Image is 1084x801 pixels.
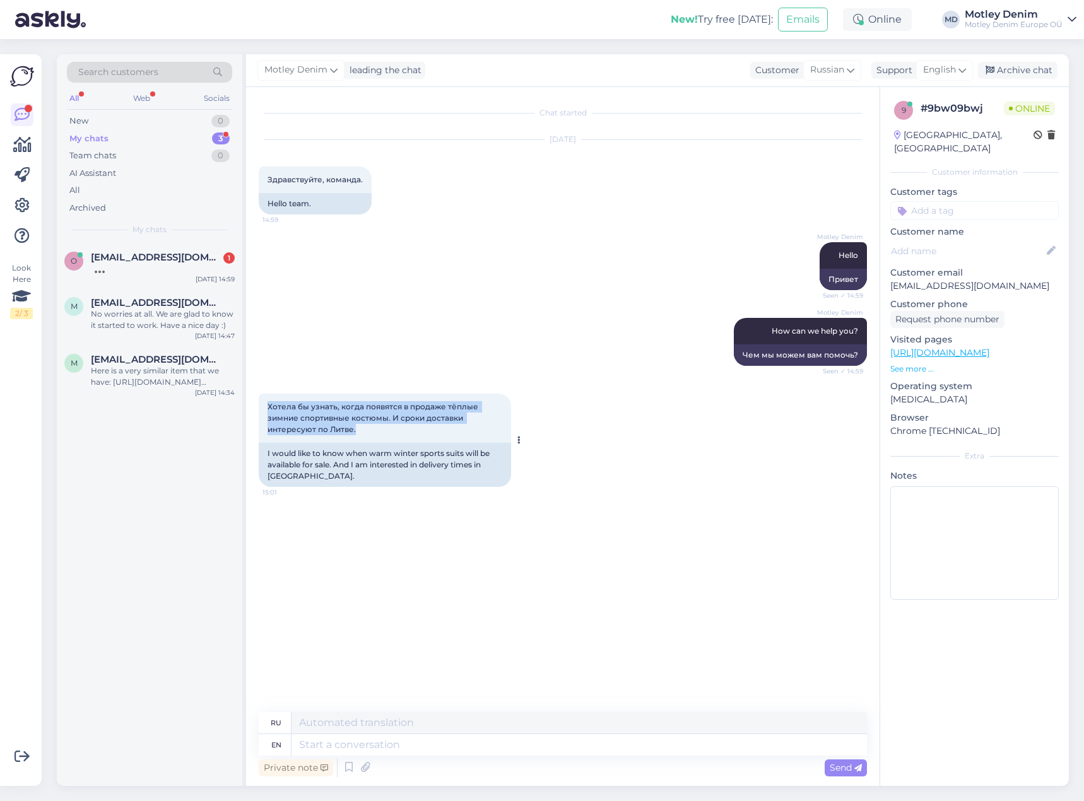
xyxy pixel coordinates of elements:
[816,366,863,376] span: Seen ✓ 14:59
[921,101,1004,116] div: # 9bw09bwj
[212,132,230,145] div: 3
[211,149,230,162] div: 0
[890,450,1059,462] div: Extra
[10,262,33,319] div: Look Here
[133,224,167,235] span: My chats
[890,469,1059,482] p: Notes
[69,132,109,145] div: My chats
[69,115,88,127] div: New
[839,250,858,260] span: Hello
[262,215,310,225] span: 14:59
[91,252,222,263] span: olgamarushkevich66@gmail.com
[890,201,1059,220] input: Add a tag
[91,308,235,331] div: No worries at all. We are glad to know it started to work. Have a nice day :)
[890,333,1059,346] p: Visited pages
[890,298,1059,311] p: Customer phone
[843,8,912,31] div: Online
[91,354,222,365] span: madmike@live.fi
[890,424,1059,438] p: Chrome [TECHNICAL_ID]
[734,344,867,366] div: Чем мы можем вам помочь?
[259,193,372,214] div: Hello team.
[778,8,828,32] button: Emails
[942,11,960,28] div: MD
[69,149,116,162] div: Team chats
[816,232,863,242] span: Motley Denim
[890,225,1059,238] p: Customer name
[91,365,235,388] div: Here is a very similar item that we have: [URL][DOMAIN_NAME][PERSON_NAME]
[902,105,906,115] span: 9
[890,167,1059,178] div: Customer information
[810,63,844,77] span: Russian
[978,62,1057,79] div: Archive chat
[71,301,78,311] span: M
[820,269,867,290] div: Привет
[965,20,1063,30] div: Motley Denim Europe OÜ
[78,66,158,79] span: Search customers
[211,115,230,127] div: 0
[268,175,363,184] span: Здравствуйте, команда.
[271,734,281,756] div: en
[890,311,1004,328] div: Request phone number
[923,63,956,77] span: English
[671,12,773,27] div: Try free [DATE]:
[894,129,1034,155] div: [GEOGRAPHIC_DATA], [GEOGRAPHIC_DATA]
[259,443,511,487] div: I would like to know when warm winter sports suits will be available for sale. And I am intereste...
[195,331,235,341] div: [DATE] 14:47
[71,358,78,368] span: m
[69,167,116,180] div: AI Assistant
[890,279,1059,293] p: [EMAIL_ADDRESS][DOMAIN_NAME]
[271,712,281,734] div: ru
[816,291,863,300] span: Seen ✓ 14:59
[890,363,1059,375] p: See more ...
[10,308,33,319] div: 2 / 3
[965,9,1063,20] div: Motley Denim
[10,64,34,88] img: Askly Logo
[671,13,698,25] b: New!
[890,347,989,358] a: [URL][DOMAIN_NAME]
[131,90,153,107] div: Web
[345,64,421,77] div: leading the chat
[264,63,327,77] span: Motley Denim
[262,488,310,497] span: 15:01
[830,762,862,773] span: Send
[1004,102,1055,115] span: Online
[259,134,867,145] div: [DATE]
[67,90,81,107] div: All
[69,202,106,214] div: Archived
[890,266,1059,279] p: Customer email
[223,252,235,264] div: 1
[772,326,858,336] span: How can we help you?
[91,297,222,308] span: Makaki74@gmail.com
[259,759,333,776] div: Private note
[196,274,235,284] div: [DATE] 14:59
[195,388,235,397] div: [DATE] 14:34
[965,9,1076,30] a: Motley DenimMotley Denim Europe OÜ
[750,64,799,77] div: Customer
[890,393,1059,406] p: [MEDICAL_DATA]
[71,256,77,266] span: o
[69,184,80,197] div: All
[268,402,480,434] span: Хотела бы узнать, когда появятся в продаже тёплые зимние спортивные костюмы. И сроки доставки инт...
[890,380,1059,393] p: Operating system
[201,90,232,107] div: Socials
[871,64,912,77] div: Support
[816,308,863,317] span: Motley Denim
[259,107,867,119] div: Chat started
[890,411,1059,424] p: Browser
[890,185,1059,199] p: Customer tags
[891,244,1044,258] input: Add name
